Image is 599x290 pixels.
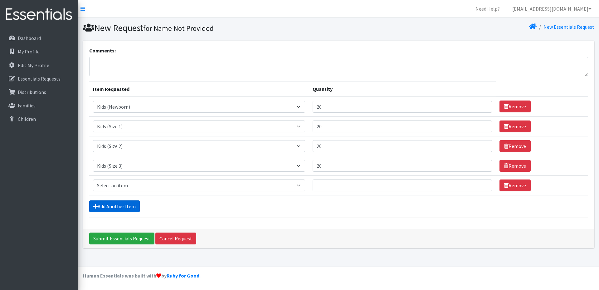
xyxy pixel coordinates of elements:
[2,45,75,58] a: My Profile
[499,101,531,112] a: Remove
[2,99,75,112] a: Families
[499,160,531,172] a: Remove
[143,24,214,33] small: for Name Not Provided
[89,233,154,244] input: Submit Essentials Request
[155,233,196,244] a: Cancel Request
[18,35,41,41] p: Dashboard
[89,200,140,212] a: Add Another Item
[2,4,75,25] img: HumanEssentials
[89,81,309,97] th: Item Requested
[2,113,75,125] a: Children
[18,102,36,109] p: Families
[499,120,531,132] a: Remove
[83,22,336,33] h1: New Request
[2,32,75,44] a: Dashboard
[18,76,61,82] p: Essentials Requests
[499,140,531,152] a: Remove
[83,273,201,279] strong: Human Essentials was built with by .
[470,2,505,15] a: Need Help?
[18,62,49,68] p: Edit My Profile
[2,86,75,98] a: Distributions
[89,47,116,54] label: Comments:
[18,116,36,122] p: Children
[18,89,46,95] p: Distributions
[2,72,75,85] a: Essentials Requests
[309,81,496,97] th: Quantity
[507,2,597,15] a: [EMAIL_ADDRESS][DOMAIN_NAME]
[18,48,40,55] p: My Profile
[543,24,594,30] a: New Essentials Request
[499,179,531,191] a: Remove
[167,273,199,279] a: Ruby for Good
[2,59,75,71] a: Edit My Profile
